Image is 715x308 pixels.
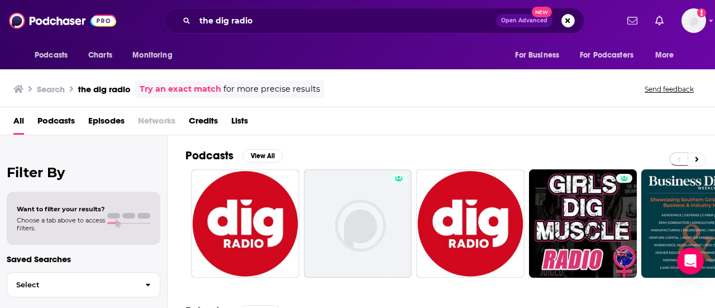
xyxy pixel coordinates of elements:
span: Choose a tab above to access filters. [17,216,105,232]
div: Open Intercom Messenger [677,248,704,274]
span: Want to filter your results? [17,205,105,213]
a: Credits [189,112,218,135]
span: For Business [515,48,559,63]
h3: the dig radio [78,84,131,94]
a: Lists [231,112,248,135]
a: Try an exact match [140,83,221,96]
img: User Profile [681,8,706,33]
a: Podcasts [37,112,75,135]
img: Podchaser - Follow, Share and Rate Podcasts [9,10,116,31]
a: Charts [81,45,119,66]
p: Saved Searches [7,254,160,264]
a: Show notifications dropdown [651,11,668,30]
h3: Search [37,84,65,94]
input: Search podcasts, credits, & more... [195,12,496,30]
button: open menu [27,45,82,66]
span: New [532,7,552,17]
span: More [655,48,674,63]
span: for more precise results [223,83,320,96]
span: Logged in as mdekoning [681,8,706,33]
span: Charts [88,48,112,63]
button: Send feedback [641,84,697,94]
button: open menu [647,45,688,66]
span: Monitoring [132,48,172,63]
h2: Podcasts [185,149,233,163]
button: Show profile menu [681,8,706,33]
svg: Add a profile image [697,8,706,17]
a: All [13,112,24,135]
span: Select [7,281,136,288]
span: Podcasts [35,48,68,63]
h2: Filter By [7,164,160,181]
div: Search podcasts, credits, & more... [164,8,584,34]
a: Episodes [88,112,125,135]
button: open menu [507,45,573,66]
span: For Podcasters [580,48,633,63]
span: Networks [138,112,175,135]
a: PodcastsView All [185,149,283,163]
button: Select [7,272,160,297]
button: open menu [573,45,650,66]
span: Open Advanced [501,18,547,23]
button: View All [242,149,283,163]
button: Open AdvancedNew [496,14,552,27]
button: open menu [125,45,187,66]
a: Show notifications dropdown [623,11,642,30]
